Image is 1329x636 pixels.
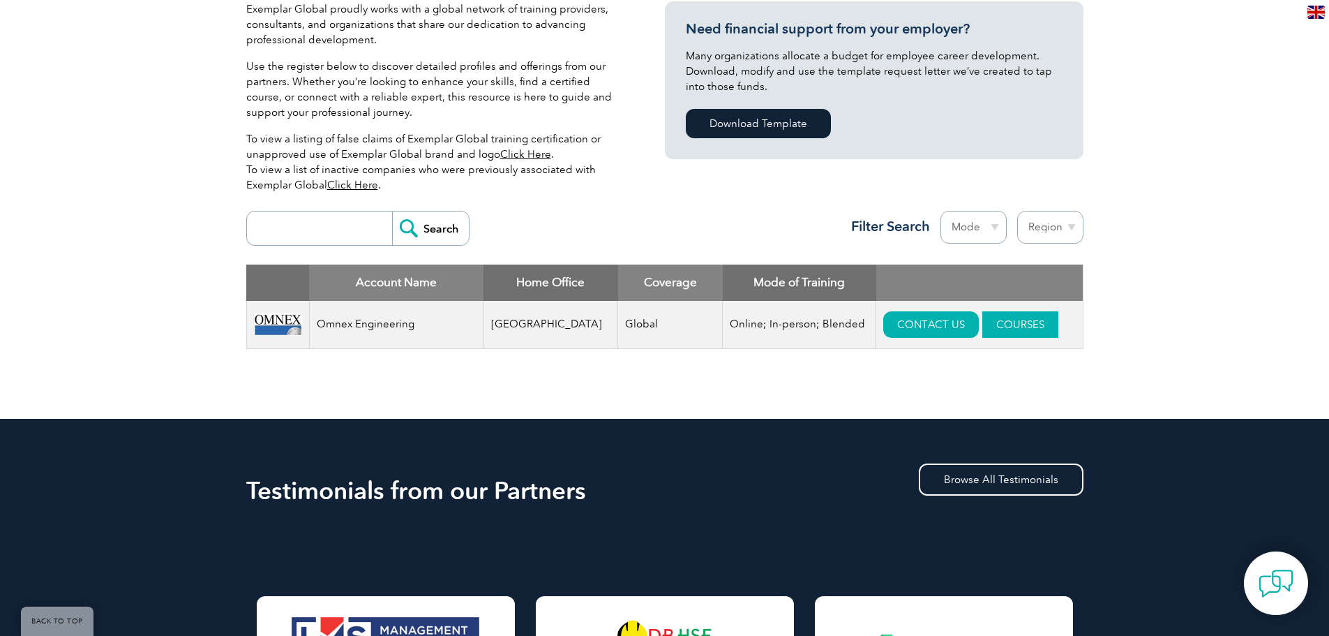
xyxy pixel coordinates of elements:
td: [GEOGRAPHIC_DATA] [483,301,618,349]
img: 0d2a24ac-d9bc-ea11-a814-000d3a79823d-logo.jpg [254,313,302,336]
img: en [1307,6,1325,19]
th: Home Office: activate to sort column ascending [483,265,618,301]
h3: Need financial support from your employer? [686,20,1063,38]
p: Many organizations allocate a budget for employee career development. Download, modify and use th... [686,48,1063,94]
td: Omnex Engineering [309,301,483,349]
a: COURSES [982,311,1058,338]
h2: Testimonials from our Partners [246,480,1083,502]
p: Use the register below to discover detailed profiles and offerings from our partners. Whether you... [246,59,623,120]
input: Search [392,212,469,245]
th: : activate to sort column ascending [876,265,1083,301]
th: Mode of Training: activate to sort column ascending [723,265,876,301]
a: Download Template [686,109,831,138]
h3: Filter Search [843,218,930,235]
img: contact-chat.png [1259,566,1293,601]
a: BACK TO TOP [21,607,93,636]
a: Click Here [327,179,378,191]
a: Click Here [500,148,551,161]
th: Account Name: activate to sort column descending [309,265,483,301]
p: Exemplar Global proudly works with a global network of training providers, consultants, and organ... [246,1,623,47]
a: Browse All Testimonials [919,464,1083,496]
td: Global [618,301,723,349]
a: CONTACT US [883,311,979,338]
td: Online; In-person; Blended [723,301,876,349]
th: Coverage: activate to sort column ascending [618,265,723,301]
p: To view a listing of false claims of Exemplar Global training certification or unapproved use of ... [246,131,623,193]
